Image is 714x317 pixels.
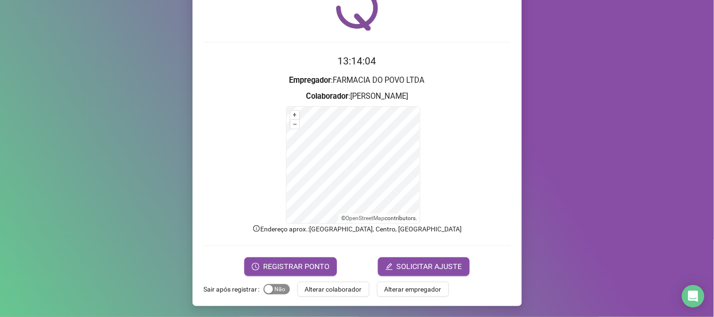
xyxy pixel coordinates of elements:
button: + [290,111,299,119]
button: editSOLICITAR AJUSTE [378,257,470,276]
div: Open Intercom Messenger [682,285,705,308]
time: 13:14:04 [338,55,377,67]
button: Alterar colaborador [297,282,369,297]
button: REGISTRAR PONTO [244,257,337,276]
a: OpenStreetMap [345,215,385,222]
li: © contributors. [341,215,417,222]
strong: Empregador [289,76,331,85]
button: Alterar empregador [377,282,449,297]
span: info-circle [252,224,261,233]
span: clock-circle [252,263,259,270]
button: – [290,120,299,129]
span: edit [385,263,393,270]
strong: Colaborador [306,92,348,101]
span: SOLICITAR AJUSTE [397,261,462,272]
span: REGISTRAR PONTO [263,261,329,272]
span: Alterar empregador [385,284,441,294]
h3: : FARMACIA DO POVO LTDA [204,74,511,87]
label: Sair após registrar [204,282,264,297]
h3: : [PERSON_NAME] [204,90,511,103]
span: Alterar colaborador [305,284,362,294]
p: Endereço aprox. : [GEOGRAPHIC_DATA], Centro, [GEOGRAPHIC_DATA] [204,224,511,234]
